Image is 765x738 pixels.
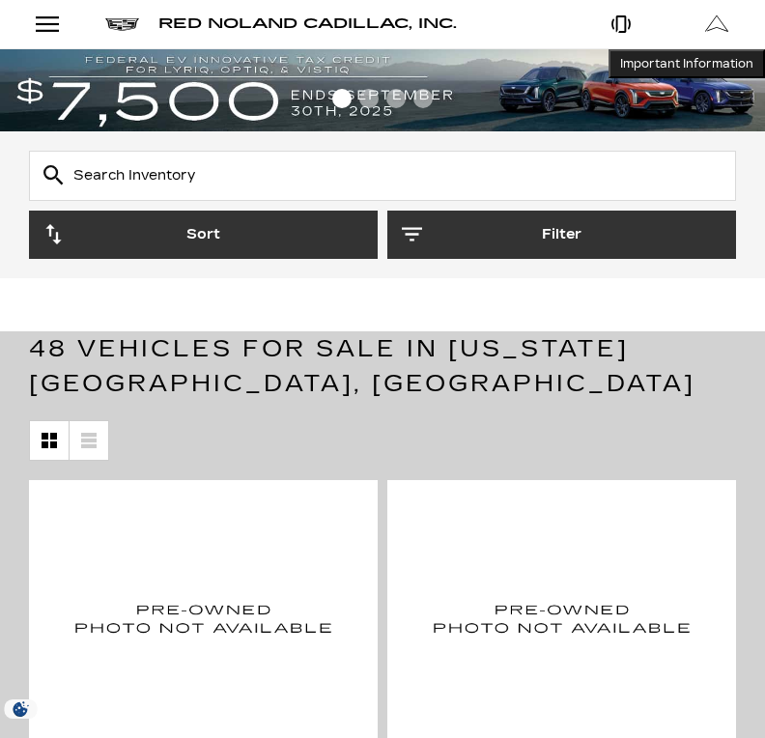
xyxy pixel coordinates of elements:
[359,89,379,108] span: Go to slide 2
[105,11,139,38] a: Cadillac logo
[620,56,753,71] span: Important Information
[387,211,736,259] button: Filter
[158,11,457,38] a: Red Noland Cadillac, Inc.
[332,89,352,108] span: Go to slide 1
[105,18,139,31] img: Cadillac logo
[29,151,736,201] input: Search Inventory
[386,89,406,108] span: Go to slide 3
[158,15,457,32] span: Red Noland Cadillac, Inc.
[413,89,433,108] span: Go to slide 4
[609,49,765,78] button: Important Information
[29,335,695,397] span: 48 Vehicles for Sale in [US_STATE][GEOGRAPHIC_DATA], [GEOGRAPHIC_DATA]
[29,211,378,259] button: Sort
